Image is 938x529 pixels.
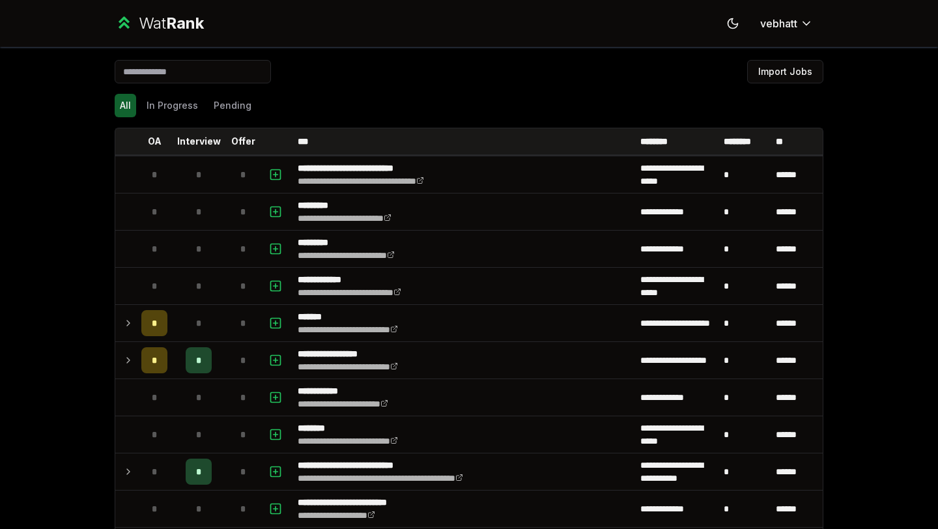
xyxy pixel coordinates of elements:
button: vebhatt [750,12,823,35]
button: Import Jobs [747,60,823,83]
button: All [115,94,136,117]
span: vebhatt [760,16,797,31]
button: Pending [208,94,257,117]
span: Rank [166,14,204,33]
p: Interview [177,135,221,148]
a: WatRank [115,13,204,34]
button: In Progress [141,94,203,117]
p: Offer [231,135,255,148]
div: Wat [139,13,204,34]
p: OA [148,135,162,148]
